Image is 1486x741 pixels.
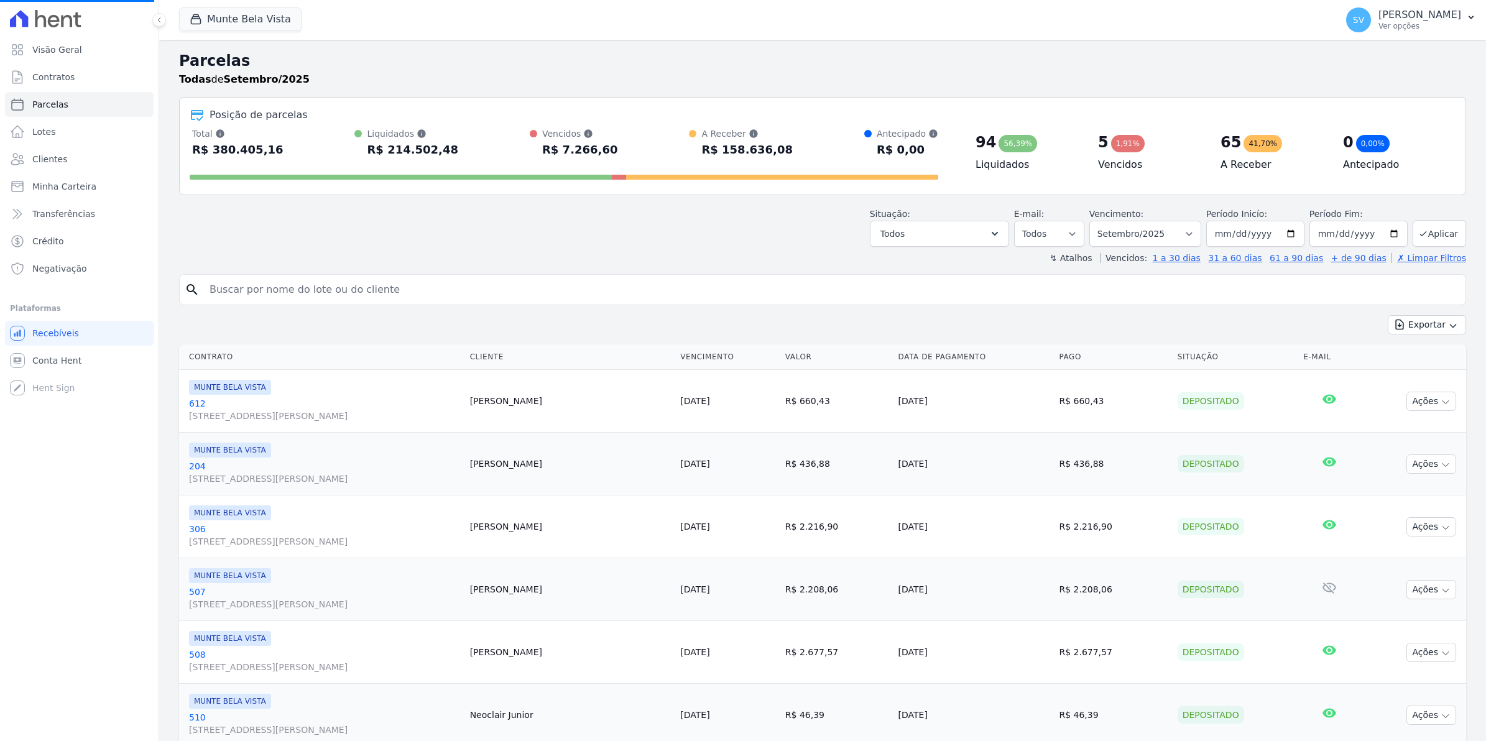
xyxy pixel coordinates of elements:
[179,50,1466,72] h2: Parcelas
[189,586,460,610] a: 507[STREET_ADDRESS][PERSON_NAME]
[1221,132,1241,152] div: 65
[32,235,64,247] span: Crédito
[893,495,1055,558] td: [DATE]
[5,229,154,254] a: Crédito
[10,301,149,316] div: Plataformas
[780,344,893,370] th: Valor
[189,472,460,485] span: [STREET_ADDRESS][PERSON_NAME]
[189,535,460,548] span: [STREET_ADDRESS][PERSON_NAME]
[893,621,1055,684] td: [DATE]
[5,256,154,281] a: Negativação
[32,126,56,138] span: Lotes
[680,584,709,594] a: [DATE]
[32,44,82,56] span: Visão Geral
[189,724,460,736] span: [STREET_ADDRESS][PERSON_NAME]
[5,119,154,144] a: Lotes
[1098,132,1109,152] div: 5
[1178,392,1244,410] div: Depositado
[1406,706,1456,725] button: Ações
[189,598,460,610] span: [STREET_ADDRESS][PERSON_NAME]
[5,201,154,226] a: Transferências
[780,558,893,621] td: R$ 2.208,06
[32,208,95,220] span: Transferências
[465,370,676,433] td: [PERSON_NAME]
[192,127,284,140] div: Total
[465,495,676,558] td: [PERSON_NAME]
[880,226,905,241] span: Todos
[367,127,458,140] div: Liquidados
[780,621,893,684] td: R$ 2.677,57
[1100,253,1147,263] label: Vencidos:
[179,7,302,31] button: Munte Bela Vista
[1406,517,1456,536] button: Ações
[1089,209,1143,219] label: Vencimento:
[465,621,676,684] td: [PERSON_NAME]
[1111,135,1145,152] div: 1,91%
[1413,220,1466,247] button: Aplicar
[189,380,271,395] span: MUNTE BELA VISTA
[893,558,1055,621] td: [DATE]
[680,459,709,469] a: [DATE]
[780,433,893,495] td: R$ 436,88
[189,443,271,458] span: MUNTE BELA VISTA
[780,495,893,558] td: R$ 2.216,90
[1298,344,1360,370] th: E-mail
[1331,253,1387,263] a: + de 90 dias
[32,180,96,193] span: Minha Carteira
[189,568,271,583] span: MUNTE BELA VISTA
[542,140,617,160] div: R$ 7.266,60
[189,523,460,548] a: 306[STREET_ADDRESS][PERSON_NAME]
[1054,344,1172,370] th: Pago
[1054,433,1172,495] td: R$ 436,88
[189,661,460,673] span: [STREET_ADDRESS][PERSON_NAME]
[680,396,709,406] a: [DATE]
[1343,157,1446,172] h4: Antecipado
[1343,132,1354,152] div: 0
[189,460,460,485] a: 204[STREET_ADDRESS][PERSON_NAME]
[1054,370,1172,433] td: R$ 660,43
[5,65,154,90] a: Contratos
[189,711,460,736] a: 510[STREET_ADDRESS][PERSON_NAME]
[1206,209,1267,219] label: Período Inicío:
[179,72,310,87] p: de
[701,140,793,160] div: R$ 158.636,08
[870,221,1009,247] button: Todos
[189,631,271,646] span: MUNTE BELA VISTA
[5,174,154,199] a: Minha Carteira
[1054,558,1172,621] td: R$ 2.208,06
[870,209,910,219] label: Situação:
[680,710,709,720] a: [DATE]
[32,262,87,275] span: Negativação
[1356,135,1390,152] div: 0,00%
[1054,495,1172,558] td: R$ 2.216,90
[1178,455,1244,472] div: Depositado
[465,433,676,495] td: [PERSON_NAME]
[189,410,460,422] span: [STREET_ADDRESS][PERSON_NAME]
[1353,16,1364,24] span: SV
[1270,253,1323,263] a: 61 a 90 dias
[877,140,938,160] div: R$ 0,00
[976,157,1078,172] h4: Liquidados
[465,344,676,370] th: Cliente
[893,344,1055,370] th: Data de Pagamento
[1378,21,1461,31] p: Ver opções
[210,108,308,122] div: Posição de parcelas
[202,277,1461,302] input: Buscar por nome do lote ou do cliente
[1244,135,1282,152] div: 41,70%
[5,348,154,373] a: Conta Hent
[999,135,1037,152] div: 56,39%
[185,282,200,297] i: search
[192,140,284,160] div: R$ 380.405,16
[465,558,676,621] td: [PERSON_NAME]
[1406,454,1456,474] button: Ações
[1153,253,1201,263] a: 1 a 30 dias
[542,127,617,140] div: Vencidos
[1178,643,1244,661] div: Depositado
[5,147,154,172] a: Clientes
[189,694,271,709] span: MUNTE BELA VISTA
[780,370,893,433] td: R$ 660,43
[189,397,460,422] a: 612[STREET_ADDRESS][PERSON_NAME]
[1178,581,1244,598] div: Depositado
[5,37,154,62] a: Visão Geral
[1050,253,1092,263] label: ↯ Atalhos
